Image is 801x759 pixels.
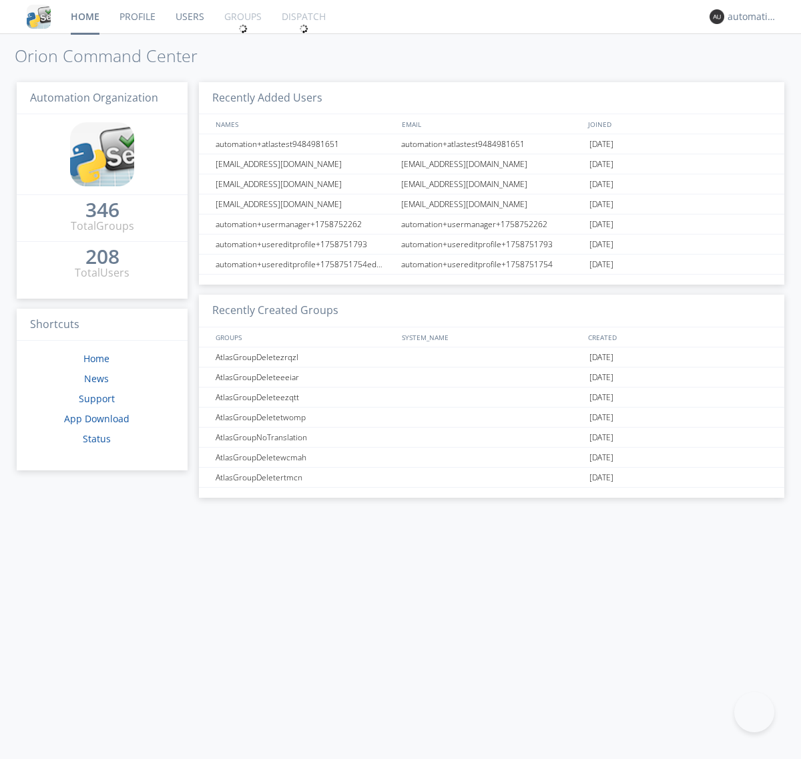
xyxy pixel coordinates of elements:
img: 373638.png [710,9,724,24]
iframe: Toggle Customer Support [734,692,774,732]
a: AtlasGroupDeletewcmah[DATE] [199,448,784,468]
div: AtlasGroupDeletewcmah [212,448,397,467]
div: [EMAIL_ADDRESS][DOMAIN_NAME] [398,194,586,214]
a: Status [83,432,111,445]
span: [DATE] [589,388,613,408]
div: CREATED [585,327,772,347]
a: News [84,372,109,385]
div: automation+atlas0014 [728,10,778,23]
a: AtlasGroupNoTranslation[DATE] [199,428,784,448]
a: automation+usereditprofile+1758751793automation+usereditprofile+1758751793[DATE] [199,235,784,255]
a: AtlasGroupDeletezrqzl[DATE] [199,347,784,367]
img: cddb5a64eb264b2086981ab96f4c1ba7 [27,5,51,29]
span: Automation Organization [30,90,158,105]
span: [DATE] [589,347,613,367]
span: [DATE] [589,408,613,428]
a: AtlasGroupDeleteeeiar[DATE] [199,367,784,388]
div: [EMAIL_ADDRESS][DOMAIN_NAME] [212,154,397,174]
div: NAMES [212,114,395,134]
div: AtlasGroupDeletezrqzl [212,347,397,367]
div: AtlasGroupNoTranslation [212,428,397,447]
h3: Recently Created Groups [199,295,784,327]
a: Home [83,352,109,365]
span: [DATE] [589,194,613,214]
div: automation+usermanager+1758752262 [398,214,586,234]
a: 346 [85,203,119,218]
div: automation+usereditprofile+1758751754 [398,255,586,274]
span: [DATE] [589,428,613,448]
div: automation+usereditprofile+1758751793 [212,235,397,254]
div: AtlasGroupDeletertmcn [212,468,397,487]
a: automation+atlastest9484981651automation+atlastest9484981651[DATE] [199,134,784,154]
span: [DATE] [589,255,613,275]
div: JOINED [585,114,772,134]
div: Total Users [75,265,129,281]
span: [DATE] [589,468,613,488]
div: AtlasGroupDeletetwomp [212,408,397,427]
h3: Recently Added Users [199,82,784,115]
div: automation+atlastest9484981651 [212,134,397,154]
div: automation+usereditprofile+1758751754editedautomation+usereditprofile+1758751754 [212,255,397,274]
a: [EMAIL_ADDRESS][DOMAIN_NAME][EMAIL_ADDRESS][DOMAIN_NAME][DATE] [199,154,784,174]
div: automation+atlastest9484981651 [398,134,586,154]
a: 208 [85,250,119,265]
a: Support [79,392,115,405]
div: [EMAIL_ADDRESS][DOMAIN_NAME] [212,174,397,194]
a: AtlasGroupDeleteezqtt[DATE] [199,388,784,408]
a: AtlasGroupDeletertmcn[DATE] [199,468,784,488]
div: EMAIL [398,114,585,134]
span: [DATE] [589,214,613,235]
a: automation+usermanager+1758752262automation+usermanager+1758752262[DATE] [199,214,784,235]
a: AtlasGroupDeletetwomp[DATE] [199,408,784,428]
div: AtlasGroupDeleteeeiar [212,367,397,387]
div: automation+usermanager+1758752262 [212,214,397,234]
div: AtlasGroupDeleteezqtt [212,388,397,407]
div: [EMAIL_ADDRESS][DOMAIN_NAME] [212,194,397,214]
a: [EMAIL_ADDRESS][DOMAIN_NAME][EMAIL_ADDRESS][DOMAIN_NAME][DATE] [199,174,784,194]
img: spin.svg [299,24,308,33]
span: [DATE] [589,448,613,468]
h3: Shortcuts [17,309,188,341]
div: Total Groups [71,218,134,234]
a: [EMAIL_ADDRESS][DOMAIN_NAME][EMAIL_ADDRESS][DOMAIN_NAME][DATE] [199,194,784,214]
span: [DATE] [589,235,613,255]
div: automation+usereditprofile+1758751793 [398,235,586,254]
span: [DATE] [589,367,613,388]
span: [DATE] [589,174,613,194]
div: SYSTEM_NAME [398,327,585,347]
span: [DATE] [589,134,613,154]
div: [EMAIL_ADDRESS][DOMAIN_NAME] [398,154,586,174]
span: [DATE] [589,154,613,174]
div: GROUPS [212,327,395,347]
a: automation+usereditprofile+1758751754editedautomation+usereditprofile+1758751754automation+usered... [199,255,784,275]
img: cddb5a64eb264b2086981ab96f4c1ba7 [70,122,134,186]
div: 208 [85,250,119,263]
img: spin.svg [238,24,248,33]
a: App Download [64,412,129,425]
div: [EMAIL_ADDRESS][DOMAIN_NAME] [398,174,586,194]
div: 346 [85,203,119,216]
